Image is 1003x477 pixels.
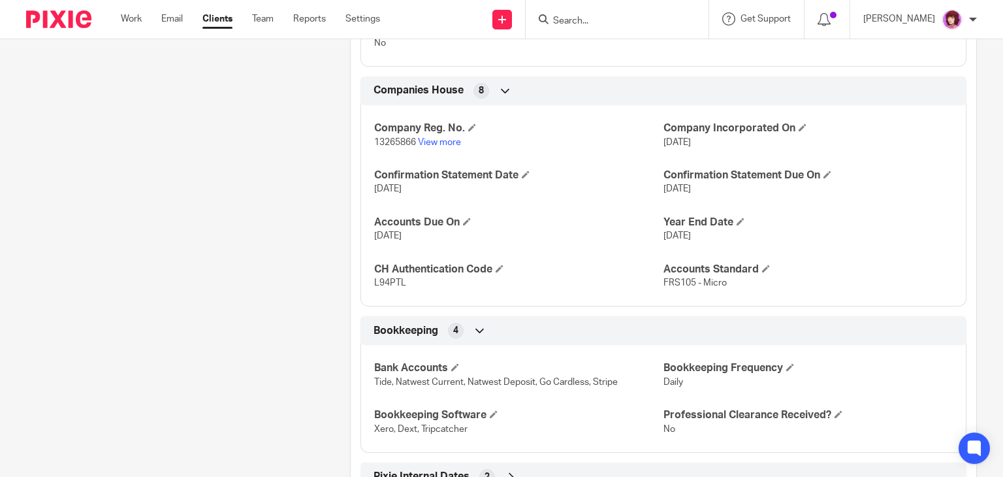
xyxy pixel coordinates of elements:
[453,324,458,337] span: 4
[663,278,727,288] span: FRS105 - Micro
[374,361,663,375] h4: Bank Accounts
[663,231,691,240] span: [DATE]
[374,425,468,434] span: Xero, Dext, Tripcatcher
[663,361,953,375] h4: Bookkeeping Frequency
[374,138,416,147] span: 13265866
[345,12,380,25] a: Settings
[663,122,953,135] h4: Company Incorporated On
[121,12,142,25] a: Work
[663,425,675,434] span: No
[374,231,402,240] span: [DATE]
[374,39,386,48] span: No
[374,408,663,422] h4: Bookkeeping Software
[374,378,618,387] span: Tide, Natwest Current, Natwest Deposit, Go Cardless, Stripe
[374,122,663,135] h4: Company Reg. No.
[374,169,663,182] h4: Confirmation Statement Date
[663,378,683,387] span: Daily
[252,12,274,25] a: Team
[552,16,669,27] input: Search
[374,278,406,288] span: L94PTL
[663,138,691,147] span: [DATE]
[863,12,935,25] p: [PERSON_NAME]
[740,14,791,24] span: Get Support
[418,138,461,147] a: View more
[26,10,91,28] img: Pixie
[374,84,464,97] span: Companies House
[663,216,953,229] h4: Year End Date
[293,12,326,25] a: Reports
[374,184,402,193] span: [DATE]
[374,324,438,338] span: Bookkeeping
[161,12,183,25] a: Email
[374,263,663,276] h4: CH Authentication Code
[374,216,663,229] h4: Accounts Due On
[942,9,963,30] img: Emma%20M%20Purple.png
[663,184,691,193] span: [DATE]
[663,263,953,276] h4: Accounts Standard
[663,169,953,182] h4: Confirmation Statement Due On
[479,84,484,97] span: 8
[202,12,232,25] a: Clients
[663,408,953,422] h4: Professional Clearance Received?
